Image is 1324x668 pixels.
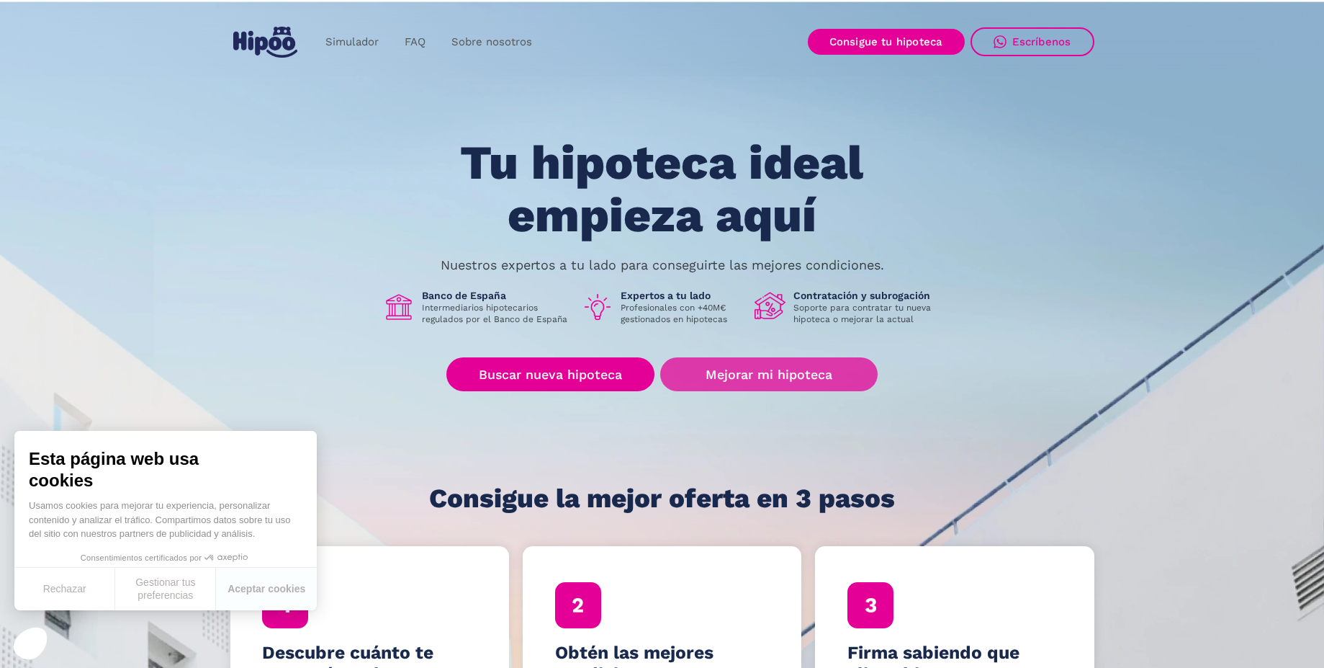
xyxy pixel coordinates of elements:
a: home [230,21,301,63]
p: Nuestros expertos a tu lado para conseguirte las mejores condiciones. [441,259,884,271]
div: Escríbenos [1012,35,1071,48]
a: Sobre nosotros [438,28,545,56]
a: Escríbenos [971,27,1094,56]
a: FAQ [392,28,438,56]
p: Profesionales con +40M€ gestionados en hipotecas [621,302,743,325]
h1: Contratación y subrogación [793,289,942,302]
h1: Consigue la mejor oferta en 3 pasos [429,484,895,513]
h1: Expertos a tu lado [621,289,743,302]
p: Soporte para contratar tu nueva hipoteca o mejorar la actual [793,302,942,325]
p: Intermediarios hipotecarios regulados por el Banco de España [422,302,570,325]
a: Simulador [312,28,392,56]
a: Buscar nueva hipoteca [446,357,654,391]
h1: Banco de España [422,289,570,302]
a: Consigue tu hipoteca [808,29,965,55]
a: Mejorar mi hipoteca [660,357,877,391]
h1: Tu hipoteca ideal empieza aquí [389,137,935,241]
